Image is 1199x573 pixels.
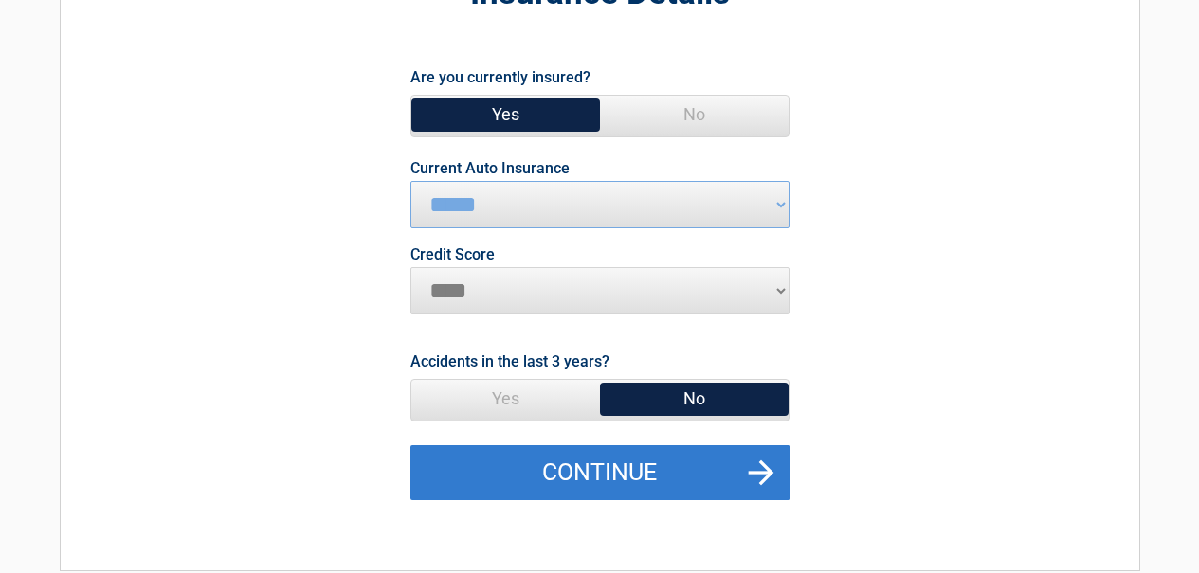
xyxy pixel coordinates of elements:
button: Continue [410,445,790,500]
label: Are you currently insured? [410,64,590,90]
label: Accidents in the last 3 years? [410,349,609,374]
label: Credit Score [410,247,495,262]
span: No [600,380,789,418]
span: No [600,96,789,134]
span: Yes [411,96,600,134]
label: Current Auto Insurance [410,161,570,176]
span: Yes [411,380,600,418]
